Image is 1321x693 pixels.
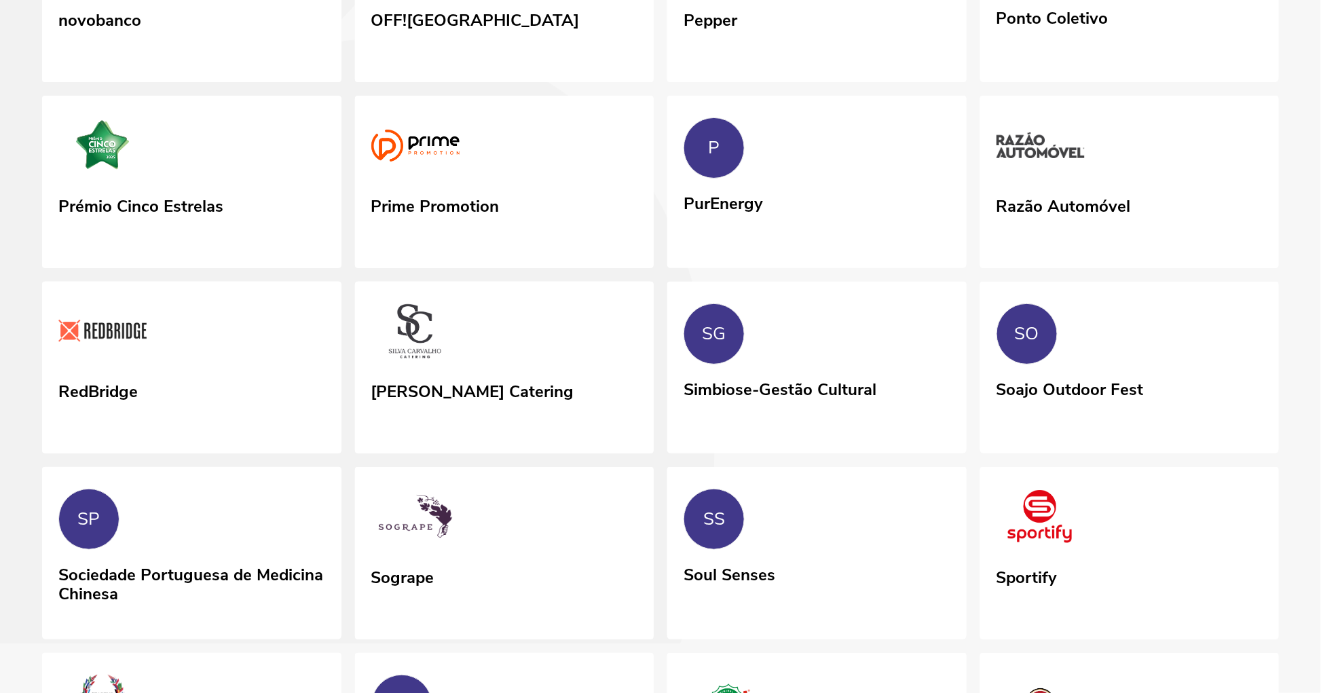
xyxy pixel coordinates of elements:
[58,6,141,31] div: novobanco
[684,6,737,31] div: Pepper
[355,282,654,454] a: Silva Carvalho Catering [PERSON_NAME] Catering
[42,282,341,454] a: RedBridge RedBridge
[980,467,1280,639] a: Sportify Sportify
[371,117,460,179] img: Prime Promotion
[997,375,1144,400] div: Soajo Outdoor Fest
[684,375,876,400] div: Simbiose-Gestão Cultural
[58,192,223,217] div: Prémio Cinco Estrelas
[371,563,434,588] div: Sogrape
[709,138,720,158] div: P
[355,96,654,268] a: Prime Promotion Prime Promotion
[703,509,725,529] div: SS
[58,303,147,364] img: RedBridge
[371,192,500,217] div: Prime Promotion
[997,117,1085,179] img: Razão Automóvel
[997,4,1109,29] div: Ponto Coletivo
[58,377,138,402] div: RedBridge
[684,561,775,585] div: Soul Senses
[371,489,460,550] img: Sogrape
[703,324,726,344] div: SG
[42,96,341,268] a: Prémio Cinco Estrelas Prémio Cinco Estrelas
[980,282,1280,451] a: SO Soajo Outdoor Fest
[684,189,763,214] div: PurEnergy
[42,467,341,637] a: SP Sociedade Portuguesa de Medicina Chinesa
[355,467,654,639] a: Sogrape Sogrape
[667,467,967,637] a: SS Soul Senses
[997,563,1058,588] div: Sportify
[58,561,325,603] div: Sociedade Portuguesa de Medicina Chinesa
[371,377,574,402] div: [PERSON_NAME] Catering
[371,303,460,364] img: Silva Carvalho Catering
[667,96,967,265] a: P PurEnergy
[667,282,967,451] a: SG Simbiose-Gestão Cultural
[1015,324,1039,344] div: SO
[371,6,580,31] div: OFF![GEOGRAPHIC_DATA]
[997,192,1131,217] div: Razão Automóvel
[997,489,1085,550] img: Sportify
[78,509,100,529] div: SP
[58,117,147,179] img: Prémio Cinco Estrelas
[980,96,1280,268] a: Razão Automóvel Razão Automóvel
